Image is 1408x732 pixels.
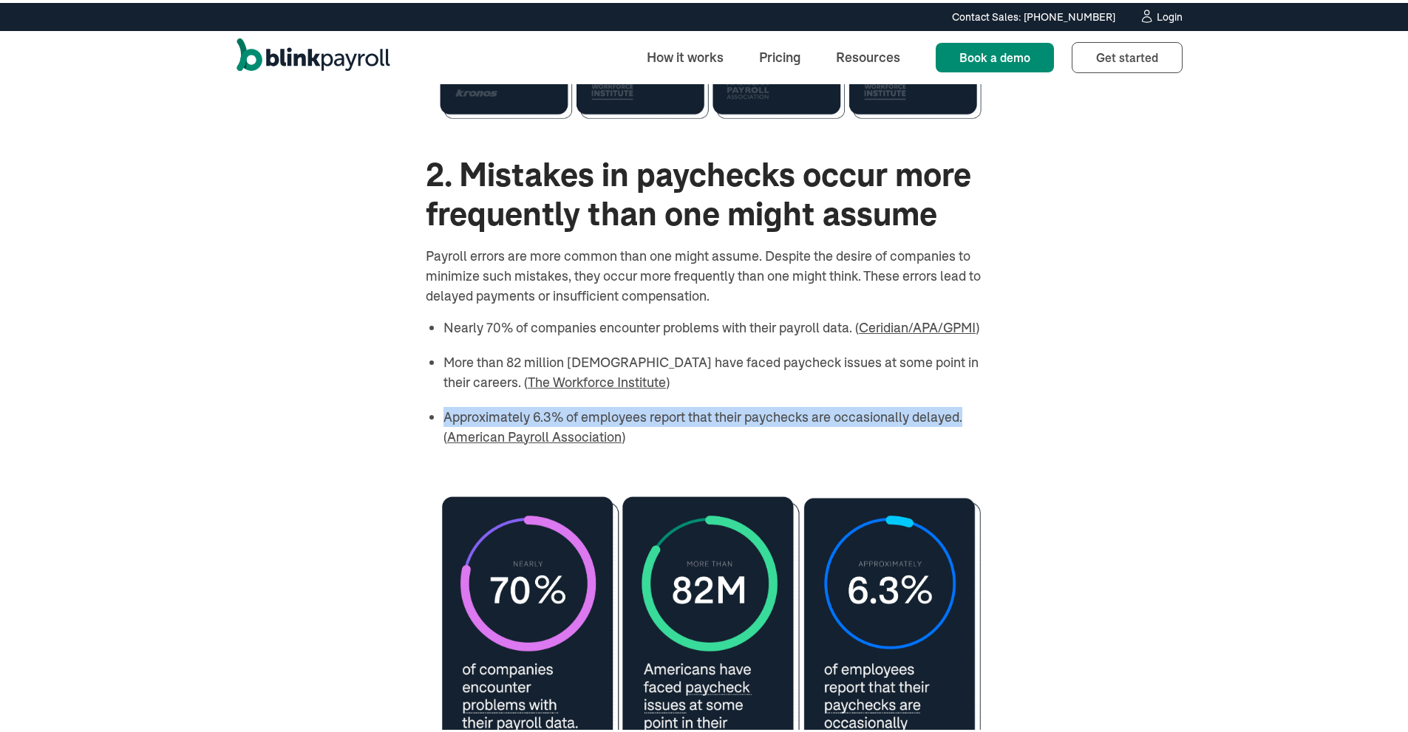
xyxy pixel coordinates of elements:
div: Login [1157,9,1183,19]
a: American Payroll Association [447,425,622,442]
a: Resources [824,38,912,70]
li: Approximately 6.3% of employees report that their paychecks are occasionally delayed. ( ) [443,404,993,444]
a: The Workforce Institute [528,371,666,388]
a: Login [1139,6,1183,22]
span: Book a demo [959,47,1030,62]
li: Nearly 70% of companies encounter problems with their payroll data. ( ) [443,315,993,335]
a: Get started [1072,39,1183,70]
a: Book a demo [936,40,1054,69]
a: Pricing [747,38,812,70]
a: home [237,35,390,74]
a: Ceridian/APA/GPMI [859,316,976,333]
span: Get started [1096,47,1158,62]
p: Payroll errors are more common than one might assume. Despite the desire of companies to minimize... [426,243,993,303]
div: Contact Sales: [PHONE_NUMBER] [952,7,1115,22]
li: More than 82 million [DEMOGRAPHIC_DATA] have faced paycheck issues at some point in their careers... [443,349,993,389]
a: How it works [635,38,735,70]
h2: 2. Mistakes in paychecks occur more frequently than one might assume [426,153,993,231]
